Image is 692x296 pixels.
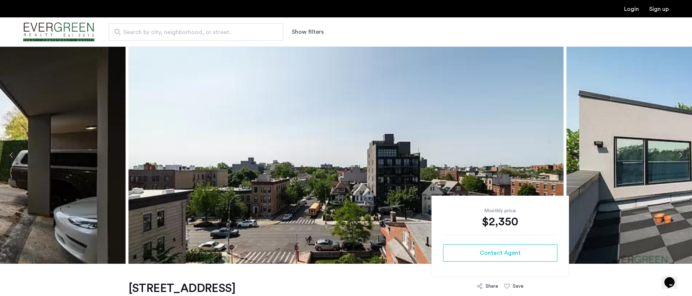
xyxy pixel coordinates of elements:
[292,28,324,36] button: Show or hide filters
[5,149,18,161] button: Previous apartment
[674,149,687,161] button: Next apartment
[23,18,94,46] img: logo
[109,23,283,41] input: Apartment Search
[480,249,521,257] span: Contact Agent
[513,283,524,290] div: Save
[23,18,94,46] a: Cazamio Logo
[128,46,564,264] img: apartment
[662,267,685,289] iframe: chat widget
[649,6,669,12] a: Registration
[624,6,639,12] a: Login
[486,283,498,290] div: Share
[443,214,557,229] div: $2,350
[443,244,557,262] button: button
[443,207,557,214] div: Monthly price
[123,28,263,37] span: Search by city, neighborhood, or street.
[128,281,269,296] h1: [STREET_ADDRESS]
